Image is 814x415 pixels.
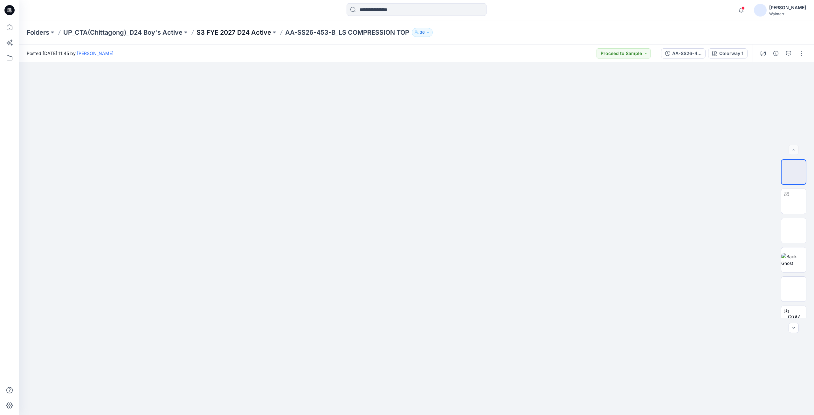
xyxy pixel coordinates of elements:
[787,313,800,324] span: BW
[285,28,409,37] p: AA-SS26-453-B_LS COMPRESSION TOP
[771,48,781,59] button: Details
[769,11,806,16] div: Walmart
[27,28,49,37] a: Folders
[719,50,743,57] div: Colorway 1
[412,28,433,37] button: 36
[781,253,806,266] img: Back Ghost
[769,4,806,11] div: [PERSON_NAME]
[27,50,114,57] span: Posted [DATE] 11:45 by
[708,48,748,59] button: Colorway 1
[77,51,114,56] a: [PERSON_NAME]
[420,29,425,36] p: 36
[661,48,706,59] button: AA-SS26-453-B_LS COMPRESSION TOP
[672,50,701,57] div: AA-SS26-453-B_LS COMPRESSION TOP
[197,28,271,37] a: S3 FYE 2027 D24 Active
[754,4,767,17] img: avatar
[63,28,183,37] a: UP_CTA(Chittagong)_D24 Boy's Active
